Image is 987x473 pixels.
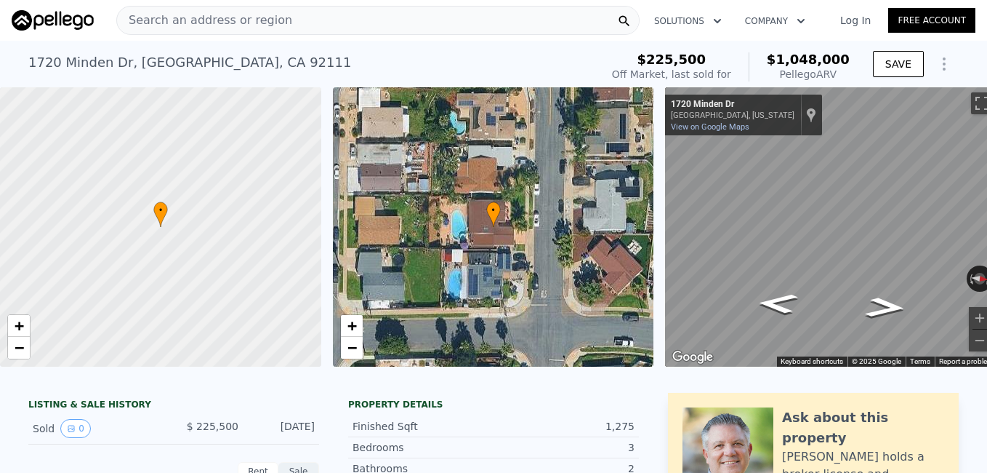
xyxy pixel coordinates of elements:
[28,399,319,413] div: LISTING & SALE HISTORY
[12,10,94,31] img: Pellego
[348,399,639,410] div: Property details
[873,51,924,77] button: SAVE
[486,204,501,217] span: •
[637,52,706,67] span: $225,500
[341,315,363,337] a: Zoom in
[888,8,975,33] a: Free Account
[852,357,901,365] span: © 2025 Google
[8,315,30,337] a: Zoom in
[493,440,634,455] div: 3
[153,204,168,217] span: •
[28,52,351,73] div: 1720 Minden Dr , [GEOGRAPHIC_DATA] , CA 92111
[341,337,363,359] a: Zoom out
[781,357,843,367] button: Keyboard shortcuts
[347,317,356,335] span: +
[671,111,794,120] div: [GEOGRAPHIC_DATA], [US_STATE]
[15,317,24,335] span: +
[806,107,816,123] a: Show location on map
[671,99,794,111] div: 1720 Minden Dr
[767,67,850,82] div: Pellego ARV
[669,348,717,367] a: Open this area in Google Maps (opens a new window)
[8,337,30,359] a: Zoom out
[910,357,930,365] a: Terms (opens in new tab)
[60,419,91,438] button: View historical data
[493,419,634,434] div: 1,275
[352,440,493,455] div: Bedrooms
[612,67,731,82] div: Off Market, last sold for
[848,293,924,322] path: Go North, Minden Dr
[347,338,356,357] span: −
[642,8,733,34] button: Solutions
[967,266,975,292] button: Rotate counterclockwise
[669,348,717,367] img: Google
[733,8,817,34] button: Company
[352,419,493,434] div: Finished Sqft
[486,202,501,227] div: •
[671,122,749,132] a: View on Google Maps
[782,408,944,448] div: Ask about this property
[823,13,888,28] a: Log In
[15,338,24,357] span: −
[33,419,162,438] div: Sold
[153,202,168,227] div: •
[740,289,815,319] path: Go South, Minden Dr
[250,419,315,438] div: [DATE]
[930,49,959,79] button: Show Options
[767,52,850,67] span: $1,048,000
[117,12,292,29] span: Search an address or region
[187,421,238,432] span: $ 225,500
